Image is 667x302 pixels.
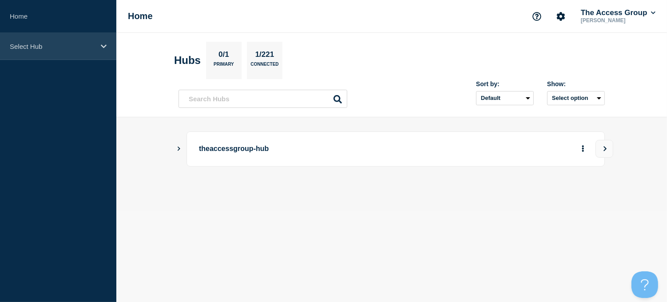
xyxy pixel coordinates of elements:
[199,141,445,157] p: theaccessgroup-hub
[596,140,613,158] button: View
[577,141,589,157] button: More actions
[252,50,278,62] p: 1/221
[631,271,658,298] iframe: Help Scout Beacon - Open
[10,43,95,50] p: Select Hub
[250,62,278,71] p: Connected
[579,17,657,24] p: [PERSON_NAME]
[547,80,605,87] div: Show:
[476,91,534,105] select: Sort by
[476,80,534,87] div: Sort by:
[177,146,181,152] button: Show Connected Hubs
[579,8,657,17] button: The Access Group
[552,7,570,26] button: Account settings
[174,54,201,67] h2: Hubs
[547,91,605,105] button: Select option
[215,50,233,62] p: 0/1
[128,11,153,21] h1: Home
[214,62,234,71] p: Primary
[179,90,347,108] input: Search Hubs
[528,7,546,26] button: Support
